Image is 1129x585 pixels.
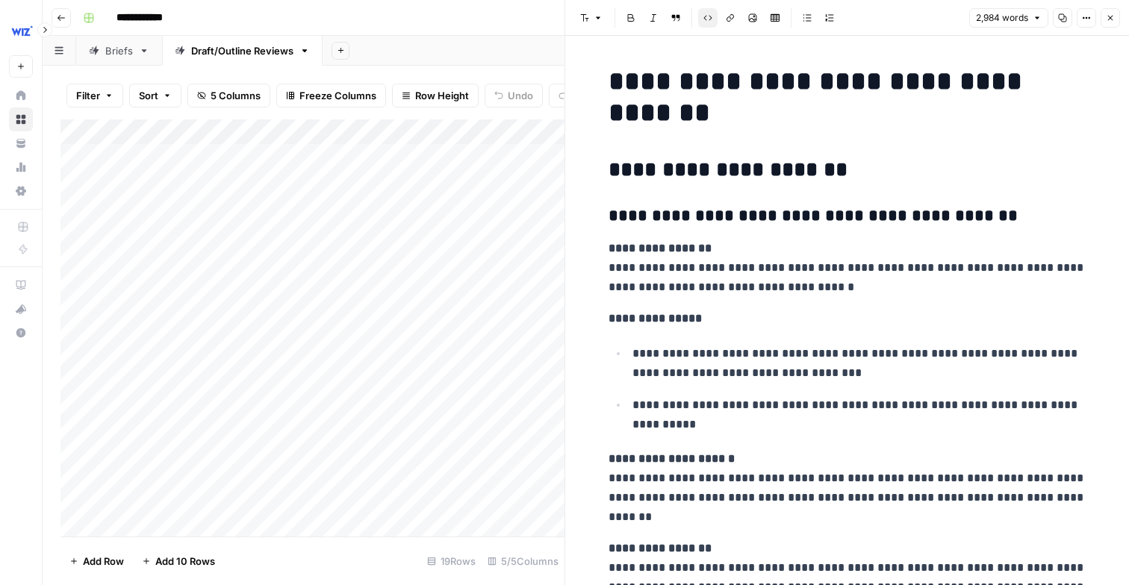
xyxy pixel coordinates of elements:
[76,36,162,66] a: Briefs
[66,84,123,107] button: Filter
[105,43,133,58] div: Briefs
[9,273,33,297] a: AirOps Academy
[969,8,1048,28] button: 2,984 words
[9,84,33,107] a: Home
[139,88,158,103] span: Sort
[76,88,100,103] span: Filter
[155,554,215,569] span: Add 10 Rows
[482,549,564,573] div: 5/5 Columns
[392,84,479,107] button: Row Height
[9,12,33,49] button: Workspace: Wiz
[191,43,293,58] div: Draft/Outline Reviews
[9,107,33,131] a: Browse
[9,155,33,179] a: Usage
[9,17,36,44] img: Wiz Logo
[10,298,32,320] div: What's new?
[129,84,181,107] button: Sort
[276,84,386,107] button: Freeze Columns
[421,549,482,573] div: 19 Rows
[9,297,33,321] button: What's new?
[162,36,323,66] a: Draft/Outline Reviews
[187,84,270,107] button: 5 Columns
[9,131,33,155] a: Your Data
[976,11,1028,25] span: 2,984 words
[299,88,376,103] span: Freeze Columns
[9,179,33,203] a: Settings
[415,88,469,103] span: Row Height
[211,88,261,103] span: 5 Columns
[9,321,33,345] button: Help + Support
[83,554,124,569] span: Add Row
[133,549,224,573] button: Add 10 Rows
[485,84,543,107] button: Undo
[508,88,533,103] span: Undo
[60,549,133,573] button: Add Row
